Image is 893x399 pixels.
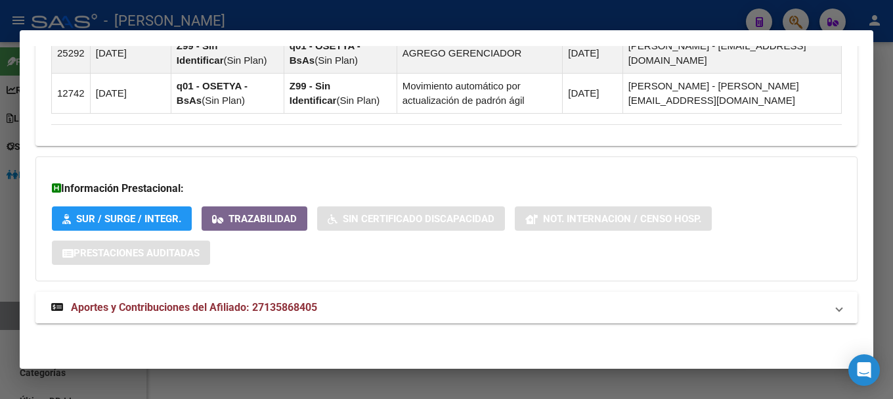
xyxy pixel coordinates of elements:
td: [DATE] [563,33,622,73]
h3: Información Prestacional: [52,181,841,197]
span: Sin Plan [339,95,376,106]
td: [DATE] [563,73,622,113]
span: Not. Internacion / Censo Hosp. [543,213,701,225]
td: ( ) [171,73,284,113]
td: [PERSON_NAME] - [EMAIL_ADDRESS][DOMAIN_NAME] [622,33,841,73]
button: Trazabilidad [202,206,307,231]
span: Sin Plan [205,95,242,106]
div: Open Intercom Messenger [848,354,880,386]
strong: Z99 - Sin Identificar [177,40,224,66]
td: ( ) [284,33,397,73]
mat-expansion-panel-header: Aportes y Contribuciones del Afiliado: 27135868405 [35,292,858,323]
span: Trazabilidad [229,213,297,225]
span: Prestaciones Auditadas [74,247,200,259]
button: Sin Certificado Discapacidad [317,206,505,231]
td: AGREGO GERENCIADOR [397,33,563,73]
strong: q01 - OSETYA - BsAs [290,40,360,66]
td: [PERSON_NAME] - [PERSON_NAME][EMAIL_ADDRESS][DOMAIN_NAME] [622,73,841,113]
strong: Z99 - Sin Identificar [290,80,337,106]
span: SUR / SURGE / INTEGR. [76,213,181,225]
td: [DATE] [90,73,171,113]
td: 12742 [52,73,91,113]
td: ( ) [284,73,397,113]
button: Prestaciones Auditadas [52,241,210,265]
button: Not. Internacion / Censo Hosp. [515,206,712,231]
button: SUR / SURGE / INTEGR. [52,206,192,231]
td: [DATE] [90,33,171,73]
span: Sin Certificado Discapacidad [343,213,494,225]
span: Sin Plan [227,55,264,66]
td: 25292 [52,33,91,73]
td: Movimiento automático por actualización de padrón ágil [397,73,563,113]
strong: q01 - OSETYA - BsAs [177,80,248,106]
span: Aportes y Contribuciones del Afiliado: 27135868405 [71,301,317,314]
span: Sin Plan [318,55,355,66]
td: ( ) [171,33,284,73]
